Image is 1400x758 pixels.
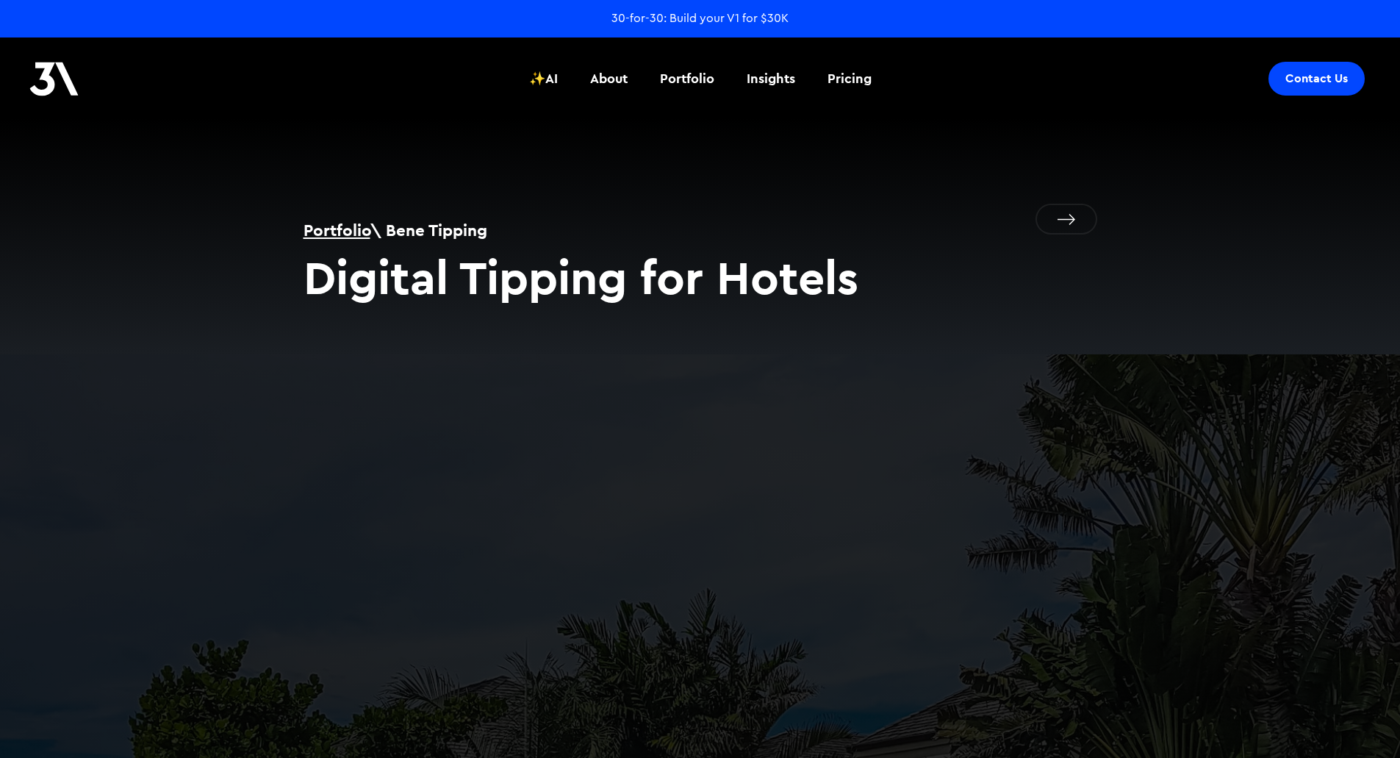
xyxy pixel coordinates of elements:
[651,51,723,106] a: Portfolio
[747,69,795,88] div: Insights
[520,51,567,106] a: ✨AI
[660,69,714,88] div: Portfolio
[1268,62,1365,96] a: Contact Us
[529,69,558,88] div: ✨AI
[304,218,1097,242] h1: \ Bene Tipping
[590,69,628,88] div: About
[304,220,370,240] a: Portfolio
[738,51,804,106] a: Insights
[1285,71,1348,86] div: Contact Us
[581,51,636,106] a: About
[304,249,1097,306] h2: Digital Tipping for Hotels
[819,51,880,106] a: Pricing
[828,69,872,88] div: Pricing
[611,10,789,26] a: 30-for-30: Build your V1 for $30K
